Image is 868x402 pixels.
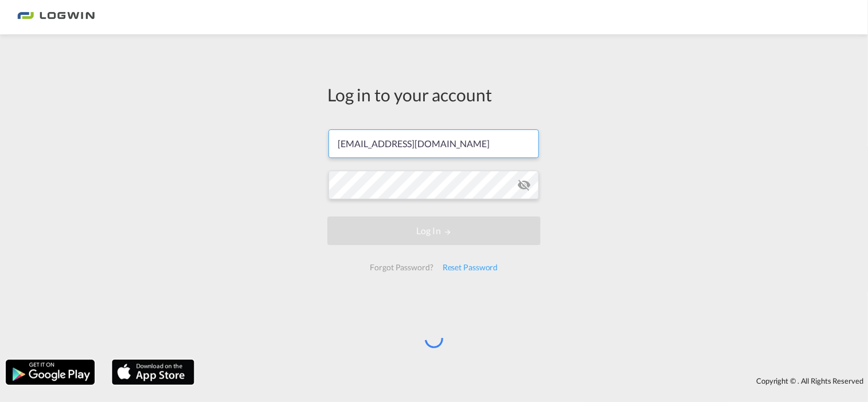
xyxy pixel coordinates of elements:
[327,216,541,245] button: LOGIN
[5,358,96,386] img: google.png
[329,129,539,158] input: Enter email/phone number
[365,257,437,278] div: Forgot Password?
[517,178,531,192] md-icon: icon-eye-off
[327,82,541,107] div: Log in to your account
[438,257,503,278] div: Reset Password
[200,371,868,391] div: Copyright © . All Rights Reserved
[17,5,95,30] img: 2761ae10d95411efa20a1f5e0282d2d7.png
[111,358,196,386] img: apple.png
